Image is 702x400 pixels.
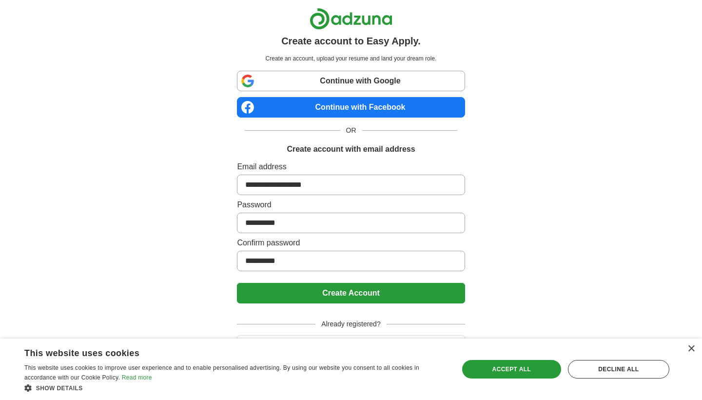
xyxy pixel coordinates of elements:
button: Create Account [237,283,465,303]
span: Already registered? [315,319,386,329]
div: Close [687,345,695,353]
h1: Create account with email address [287,143,415,155]
label: Email address [237,161,465,173]
a: Continue with Facebook [237,97,465,118]
a: Continue with Google [237,71,465,91]
label: Password [237,199,465,211]
span: Show details [36,385,83,392]
img: Adzuna logo [310,8,392,30]
span: This website uses cookies to improve user experience and to enable personalised advertising. By u... [24,364,419,381]
span: OR [340,125,362,136]
h1: Create account to Easy Apply. [281,34,421,48]
p: Create an account, upload your resume and land your dream role. [239,54,463,63]
div: Show details [24,383,446,393]
label: Confirm password [237,237,465,249]
div: This website uses cookies [24,344,422,359]
div: Accept all [462,360,561,379]
div: Decline all [568,360,669,379]
button: Login [237,335,465,356]
a: Read more, opens a new window [122,374,152,381]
